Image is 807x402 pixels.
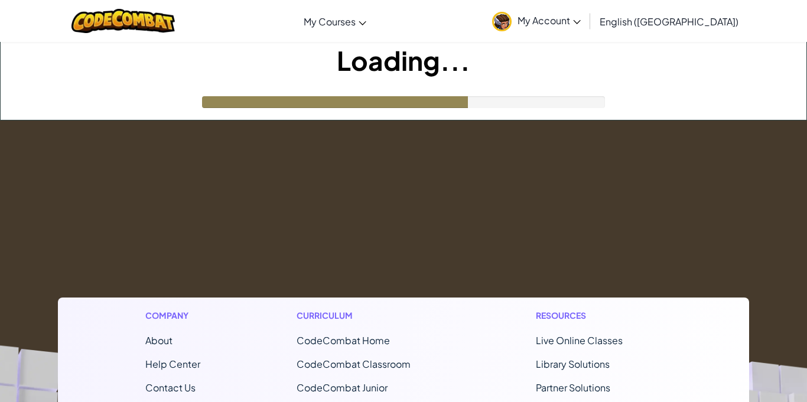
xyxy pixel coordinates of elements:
h1: Resources [536,309,662,322]
a: My Account [486,2,587,40]
a: Live Online Classes [536,334,623,347]
span: CodeCombat Home [297,334,390,347]
h1: Curriculum [297,309,440,322]
a: CodeCombat Junior [297,381,388,394]
span: My Courses [304,15,356,28]
a: Help Center [145,358,200,370]
a: Partner Solutions [536,381,610,394]
a: CodeCombat Classroom [297,358,411,370]
a: English ([GEOGRAPHIC_DATA]) [594,5,744,37]
h1: Company [145,309,200,322]
span: Contact Us [145,381,196,394]
span: English ([GEOGRAPHIC_DATA]) [600,15,738,28]
a: About [145,334,173,347]
a: Library Solutions [536,358,610,370]
span: My Account [518,14,581,27]
img: CodeCombat logo [71,9,175,33]
img: avatar [492,12,512,31]
h1: Loading... [1,42,806,79]
a: My Courses [298,5,372,37]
